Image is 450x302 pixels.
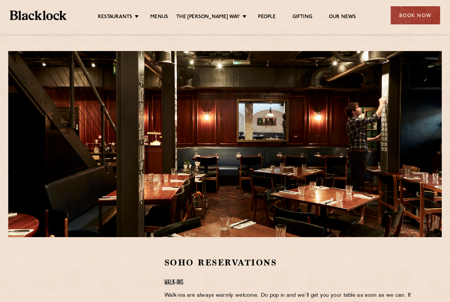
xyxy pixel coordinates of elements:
[98,14,132,20] a: Restaurants
[391,6,440,24] div: Book Now
[258,14,276,20] a: People
[329,14,356,20] a: Our News
[10,11,67,20] img: BL_Textured_Logo-footer-cropped.svg
[164,257,417,268] h2: Soho Reservations
[293,14,312,20] a: Gifting
[150,14,168,20] a: Menus
[176,14,240,20] a: The [PERSON_NAME] Way
[164,278,417,287] h4: Walk-Ins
